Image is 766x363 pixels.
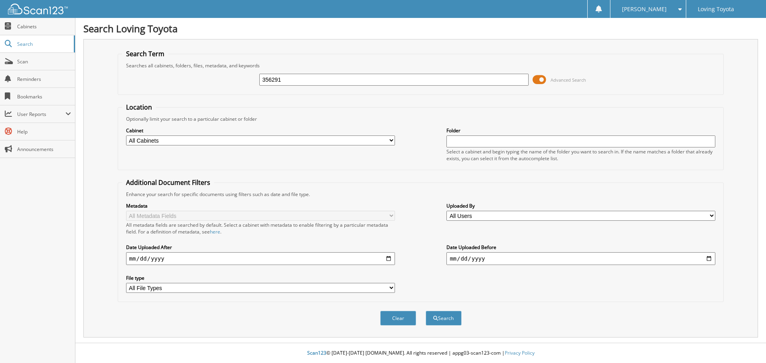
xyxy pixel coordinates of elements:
span: Scan123 [307,349,326,356]
label: File type [126,275,395,281]
button: Search [426,311,462,326]
label: Folder [446,127,715,134]
div: Select a cabinet and begin typing the name of the folder you want to search in. If the name match... [446,148,715,162]
label: Cabinet [126,127,395,134]
div: Enhance your search for specific documents using filters such as date and file type. [122,191,720,198]
span: Scan [17,58,71,65]
span: Cabinets [17,23,71,30]
label: Date Uploaded Before [446,244,715,251]
img: scan123-logo-white.svg [8,4,68,14]
a: here [210,228,220,235]
button: Clear [380,311,416,326]
label: Uploaded By [446,202,715,209]
div: All metadata fields are searched by default. Select a cabinet with metadata to enable filtering b... [126,222,395,235]
label: Date Uploaded After [126,244,395,251]
iframe: Chat Widget [726,325,766,363]
span: User Reports [17,111,65,118]
span: Help [17,128,71,135]
span: Reminders [17,76,71,82]
div: Optionally limit your search to a particular cabinet or folder [122,116,720,122]
div: © [DATE]-[DATE] [DOMAIN_NAME]. All rights reserved | appg03-scan123-com | [75,343,766,363]
legend: Search Term [122,49,168,58]
span: Bookmarks [17,93,71,100]
label: Metadata [126,202,395,209]
div: Searches all cabinets, folders, files, metadata, and keywords [122,62,720,69]
a: Privacy Policy [505,349,535,356]
input: start [126,252,395,265]
legend: Additional Document Filters [122,178,214,187]
legend: Location [122,103,156,112]
span: Announcements [17,146,71,153]
span: Advanced Search [551,77,586,83]
span: Search [17,41,70,47]
input: end [446,252,715,265]
h1: Search Loving Toyota [83,22,758,35]
span: Loving Toyota [698,7,734,12]
span: [PERSON_NAME] [622,7,667,12]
